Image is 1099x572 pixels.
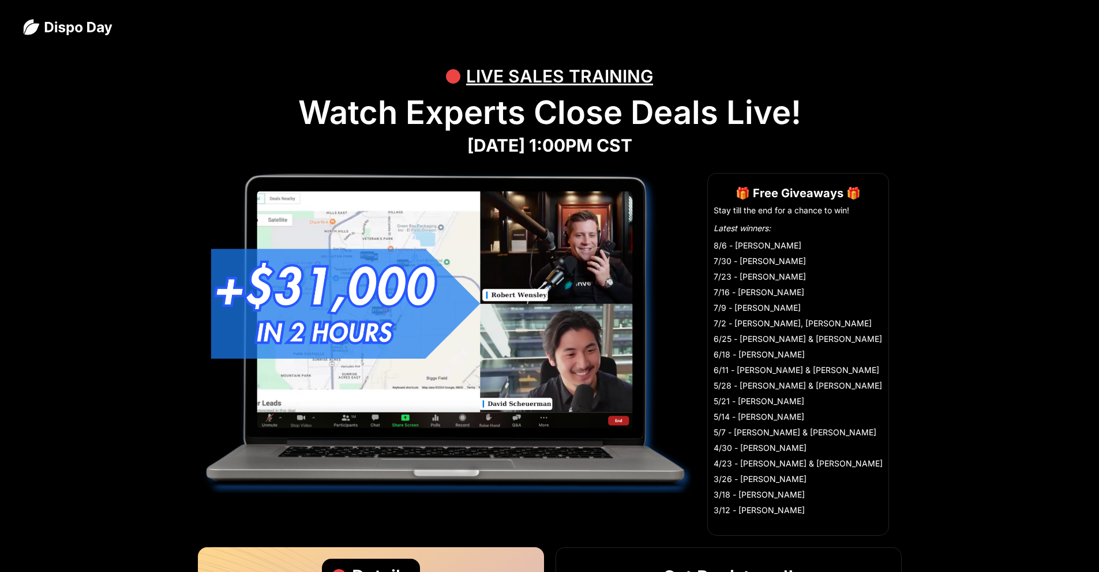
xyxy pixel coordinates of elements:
h1: Watch Experts Close Deals Live! [23,93,1076,132]
li: Stay till the end for a chance to win! [714,205,883,216]
em: Latest winners: [714,223,771,233]
strong: 🎁 Free Giveaways 🎁 [736,186,861,200]
strong: [DATE] 1:00PM CST [467,135,632,156]
div: LIVE SALES TRAINING [466,59,653,93]
li: 8/6 - [PERSON_NAME] 7/30 - [PERSON_NAME] 7/23 - [PERSON_NAME] 7/16 - [PERSON_NAME] 7/9 - [PERSON_... [714,238,883,518]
